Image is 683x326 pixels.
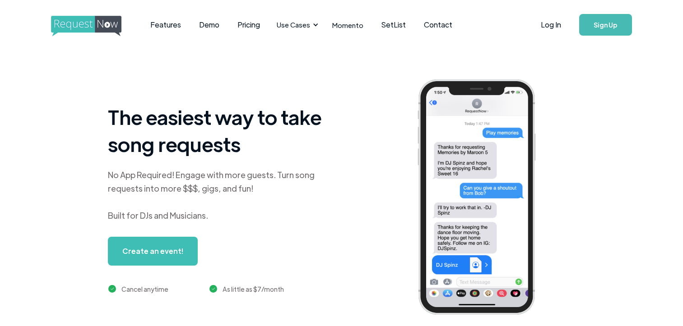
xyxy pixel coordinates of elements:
[108,168,334,222] div: No App Required! Engage with more guests. Turn song requests into more $$$, gigs, and fun! Built ...
[372,11,415,39] a: SetList
[579,14,632,36] a: Sign Up
[407,73,560,324] img: iphone screenshot
[51,16,119,34] a: home
[223,284,284,294] div: As little as $7/month
[121,284,168,294] div: Cancel anytime
[209,285,217,293] img: green checkmark
[51,16,138,37] img: requestnow logo
[323,12,372,38] a: Momento
[190,11,228,39] a: Demo
[228,11,269,39] a: Pricing
[108,285,116,293] img: green checkmark
[108,237,198,266] a: Create an event!
[415,11,461,39] a: Contact
[277,20,310,30] div: Use Cases
[141,11,190,39] a: Features
[108,103,334,157] h1: The easiest way to take song requests
[271,11,321,39] div: Use Cases
[532,9,570,41] a: Log In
